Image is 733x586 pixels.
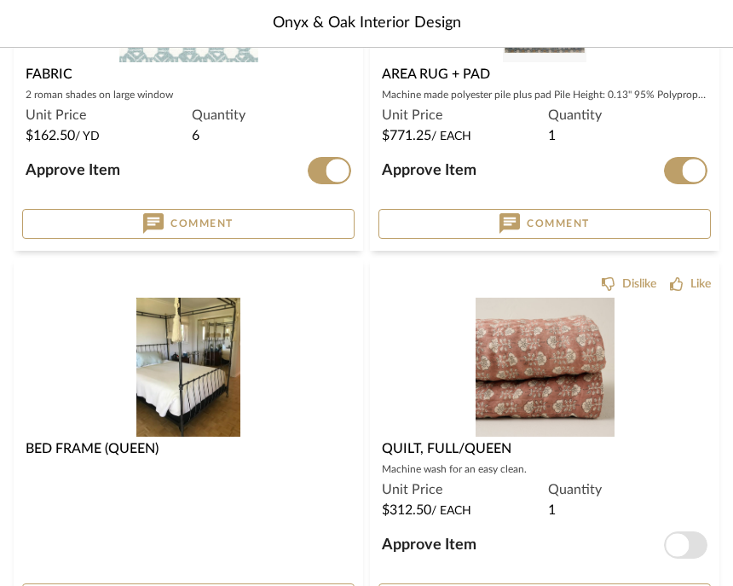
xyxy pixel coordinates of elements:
span: Quantity [548,105,602,125]
span: Comment [527,217,590,230]
span: Onyx & Oak Interior Design [273,12,461,35]
span: Fabric [26,67,72,81]
span: 1 [548,125,556,146]
span: Quilt, Full/Queen [382,442,511,455]
div: Machine wash for an easy clean. [382,459,707,479]
span: Unit Price [382,105,442,125]
span: / Each [431,131,471,142]
span: Approve Item [382,537,476,553]
span: Quantity [192,105,245,125]
span: Quantity [548,479,602,500]
span: / YD [75,131,100,142]
span: $162.50 [26,129,75,142]
div: Dislike [622,276,656,293]
button: Comment [22,209,355,239]
img: Quilt, Full/Queen [476,298,615,437]
span: Area Rug + Pad [382,67,490,81]
div: Like [690,276,711,293]
span: 1 [548,500,556,520]
span: Bed Frame (Queen) [26,442,159,455]
div: 2 roman shades on large window [26,84,351,105]
span: Comment [170,217,234,230]
span: Unit Price [26,105,86,125]
span: / Each [431,505,471,517]
span: 6 [192,125,199,146]
span: $771.25 [382,129,431,142]
button: Comment [378,209,711,239]
div: 0 [378,298,711,437]
img: Bed Frame (Queen) [136,298,240,437]
span: $312.50 [382,503,431,517]
span: Approve Item [382,163,476,178]
span: Unit Price [382,479,442,500]
div: Machine made polyester pile plus pad Pile Height: 0.13" 95% Polypropylene | 5% Polyester Pile [382,84,707,105]
span: Approve Item [26,163,120,178]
